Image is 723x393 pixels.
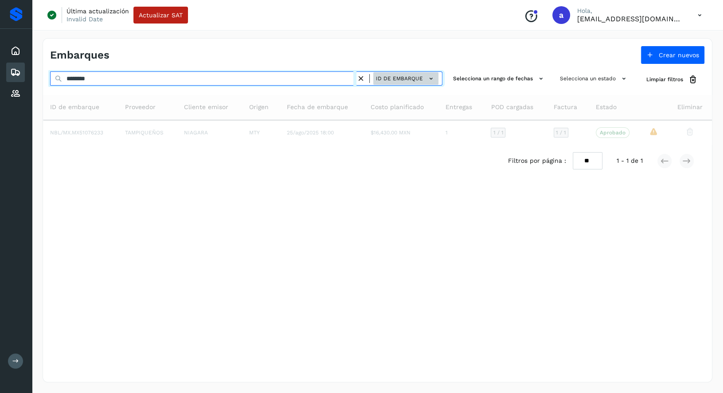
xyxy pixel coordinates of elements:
span: Estado [596,102,617,112]
span: Costo planificado [371,102,424,112]
p: Última actualización [66,7,129,15]
p: Hola, [577,7,684,15]
button: Selecciona un rango de fechas [449,71,549,86]
span: Actualizar SAT [139,12,183,18]
span: Crear nuevos [659,52,699,58]
button: Selecciona un estado [556,71,632,86]
button: Actualizar SAT [133,7,188,24]
span: Filtros por página : [508,156,566,165]
td: MTY [242,120,280,145]
td: NIAGARA [177,120,242,145]
span: Eliminar [677,102,703,112]
div: Inicio [6,41,25,61]
td: 1 [438,120,484,145]
span: ID de embarque [376,75,423,83]
span: POD cargadas [491,102,533,112]
span: Proveedor [125,102,156,112]
button: Limpiar filtros [639,71,705,88]
span: 25/ago/2025 18:00 [286,130,333,136]
div: Proveedores [6,84,25,103]
div: Embarques [6,63,25,82]
button: ID de embarque [373,72,438,85]
td: $16,430.00 MXN [363,120,438,145]
span: Entregas [446,102,472,112]
span: 1 / 1 [556,130,566,135]
h4: Embarques [50,49,109,62]
span: Origen [249,102,269,112]
button: Crear nuevos [641,46,705,64]
p: Invalid Date [66,15,103,23]
span: 1 / 1 [493,130,503,135]
span: Fecha de embarque [286,102,348,112]
p: Aprobado [600,130,625,136]
span: 1 - 1 de 1 [617,156,643,165]
span: Factura [554,102,577,112]
span: Cliente emisor [184,102,228,112]
span: ID de embarque [50,102,99,112]
span: Limpiar filtros [646,75,683,83]
p: aremartinez@niagarawater.com [577,15,684,23]
td: TAMPIQUEÑOS [118,120,177,145]
span: NBL/MX.MX51076233 [50,130,103,136]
